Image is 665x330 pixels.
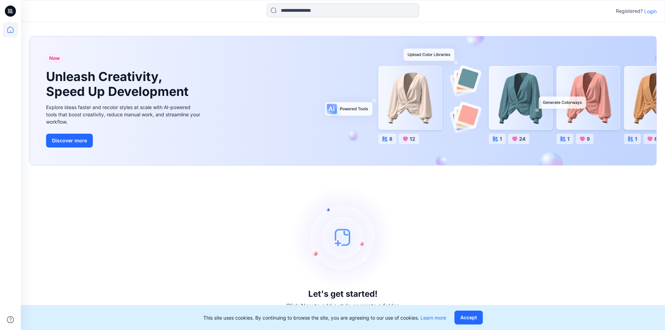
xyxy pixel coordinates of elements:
div: Explore ideas faster and recolor styles at scale with AI-powered tools that boost creativity, red... [46,104,202,125]
span: New [49,54,60,62]
p: Registered? [616,7,643,15]
a: Discover more [46,134,202,148]
p: Login [644,8,657,15]
button: Discover more [46,134,93,148]
h3: Let's get started! [308,289,378,299]
p: Click New to add a style or create a folder. [286,302,400,310]
img: empty-state-image.svg [291,185,395,289]
button: Accept [454,311,483,324]
a: Learn more [420,315,446,321]
h1: Unleash Creativity, Speed Up Development [46,69,192,99]
p: This site uses cookies. By continuing to browse the site, you are agreeing to our use of cookies. [203,314,446,321]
